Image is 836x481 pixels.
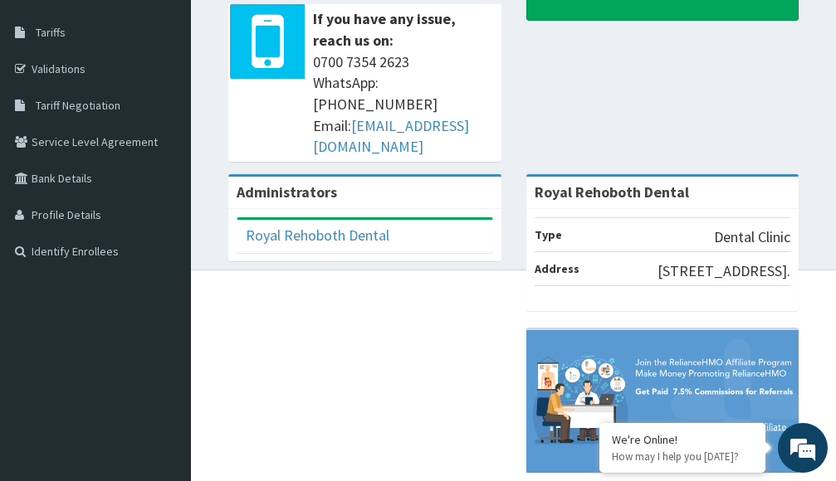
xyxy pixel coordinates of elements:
p: Dental Clinic [714,226,790,248]
b: Address [535,261,579,276]
b: Type [535,227,562,242]
p: [STREET_ADDRESS]. [658,260,790,282]
p: How may I help you today? [612,449,753,464]
b: Administrators [237,182,337,202]
span: Tariffs [36,25,66,40]
img: provider-team-banner.png [526,330,799,473]
span: 0700 7354 2623 WhatsApp: [PHONE_NUMBER] Email: [313,51,493,158]
div: We're Online! [612,432,753,447]
a: [EMAIL_ADDRESS][DOMAIN_NAME] [313,116,469,157]
a: Royal Rehoboth Dental [246,226,389,245]
span: Tariff Negotiation [36,98,120,113]
b: If you have any issue, reach us on: [313,9,456,50]
strong: Royal Rehoboth Dental [535,182,689,202]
